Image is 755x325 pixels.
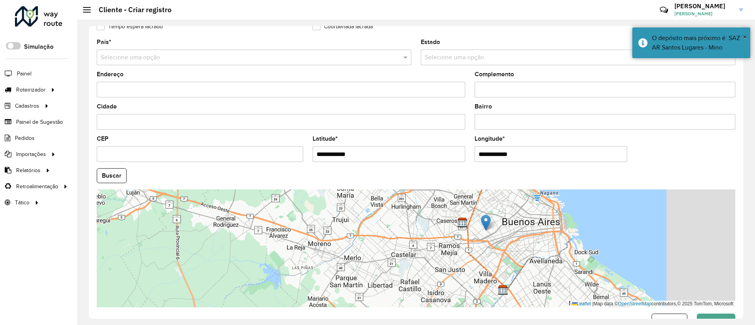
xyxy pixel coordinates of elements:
div: O depósito mais próximo é: SAZ AR Santos Lugares - Mino [652,33,744,52]
label: Endereço [97,70,123,79]
span: | [592,301,593,307]
span: Painel [17,70,31,78]
a: Leaflet [572,301,591,307]
a: Contato Rápido [656,2,672,18]
label: Simulação [24,42,53,51]
label: Cidade [97,102,117,111]
span: Roteirizador [16,86,46,94]
div: Map data © contributors,© 2025 TomTom, Microsoft [570,301,735,307]
label: CEP [97,134,109,143]
h2: Cliente - Criar registro [91,6,171,14]
label: Complemento [475,70,514,79]
label: Estado [421,37,440,47]
label: Coordenada lacrada [313,22,373,31]
span: Tático [15,198,29,207]
span: Cadastros [15,102,39,110]
img: SAZ AR Santos Lugares - Mino [457,217,468,228]
img: Marker [481,215,491,231]
h3: [PERSON_NAME] [674,2,733,10]
span: Cancelar [657,318,682,324]
label: Latitude [313,134,338,143]
span: [PERSON_NAME] [674,10,733,17]
label: País [97,37,111,47]
span: Retroalimentação [16,182,58,191]
label: Tempo espera lacrado [97,22,163,31]
img: SAZ AR Mercado Central ESPECIALES [498,285,508,295]
span: Importações [16,150,46,158]
button: Close [743,31,747,43]
span: Relatórios [16,166,41,174]
span: Confirmar [702,318,730,324]
label: Bairro [475,102,492,111]
a: OpenStreetMap [618,301,652,307]
button: Buscar [97,168,127,183]
label: Longitude [475,134,505,143]
span: Pedidos [15,134,35,142]
span: Painel de Sugestão [16,118,63,126]
span: × [743,33,747,41]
